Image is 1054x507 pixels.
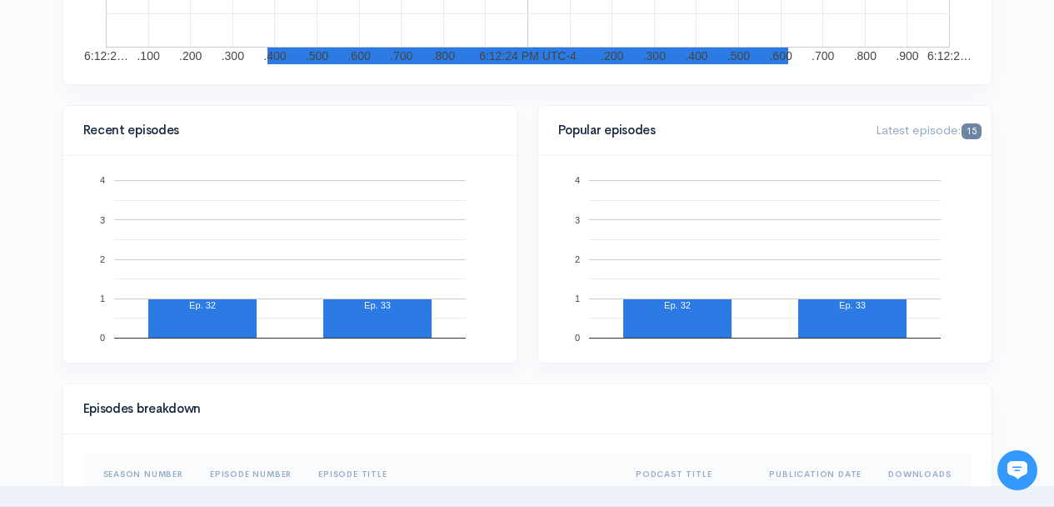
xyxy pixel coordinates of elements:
text: .200 [601,49,623,63]
p: Find an answer quickly [22,286,311,306]
text: .600 [769,49,792,63]
span: New conversation [107,231,200,244]
svg: A chart. [558,176,972,343]
text: .300 [221,49,243,63]
h2: Just let us know if you need anything and we'll be happy to help! 🙂 [25,111,308,191]
text: .800 [432,49,454,63]
text: 3 [99,214,104,224]
text: 6:12:24 PM UTC-4 [479,49,577,63]
text: .900 [896,49,918,63]
text: 1 [99,294,104,304]
text: Ep. 33 [364,300,391,310]
text: 4 [574,175,579,185]
text: .700 [812,49,834,63]
text: .200 [179,49,202,63]
text: 3 [574,214,579,224]
text: 0 [574,333,579,343]
span: Latest episode: [876,122,981,138]
th: Sort column [622,454,757,494]
th: Sort column [875,454,971,494]
button: New conversation [26,221,307,254]
text: 6:12:2… [84,49,128,63]
th: Sort column [305,454,622,494]
text: .500 [727,49,749,63]
input: Search articles [48,314,297,347]
h4: Episodes breakdown [83,402,962,416]
iframe: gist-messenger-bubble-iframe [997,450,1037,490]
th: Sort column [197,454,305,494]
text: .600 [347,49,370,63]
text: .500 [305,49,327,63]
text: Ep. 32 [189,300,216,310]
text: .800 [853,49,876,63]
h1: Hi 👋 [25,81,308,108]
text: 4 [99,175,104,185]
svg: A chart. [83,176,497,343]
text: Ep. 32 [664,300,691,310]
text: .400 [685,49,707,63]
h4: Popular episodes [558,123,857,138]
text: 2 [574,254,579,264]
text: .100 [137,49,159,63]
text: 0 [99,333,104,343]
text: Ep. 33 [839,300,866,310]
text: .400 [263,49,286,63]
h4: Recent episodes [83,123,487,138]
text: .300 [642,49,665,63]
th: Sort column [756,454,875,494]
text: 2 [99,254,104,264]
text: 6:12:2… [927,49,972,63]
text: .700 [390,49,412,63]
span: 15 [962,123,981,139]
th: Sort column [83,454,197,494]
text: 1 [574,294,579,304]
